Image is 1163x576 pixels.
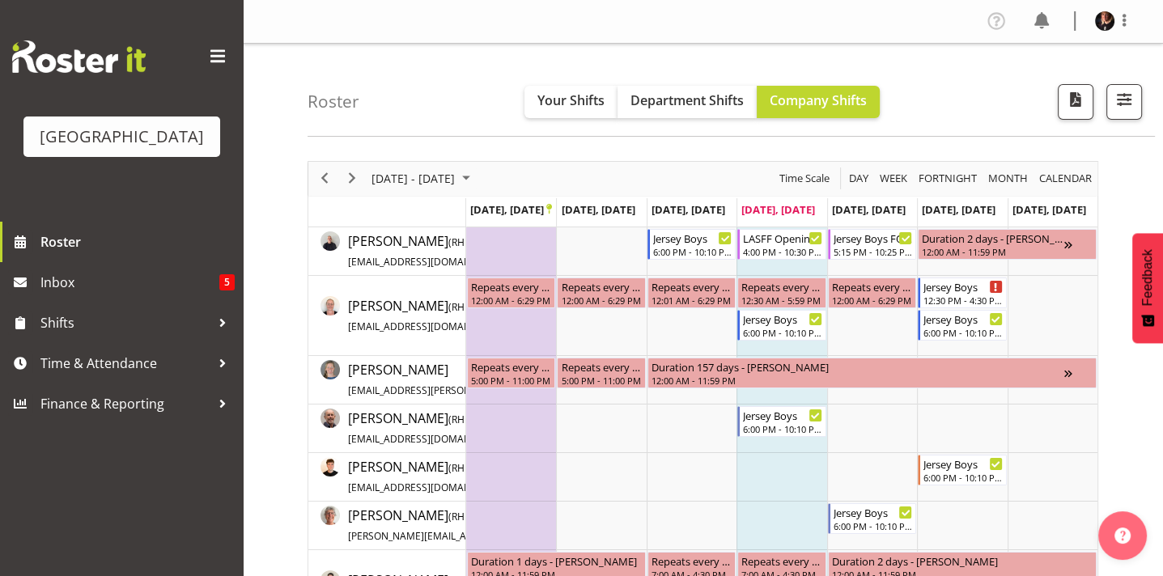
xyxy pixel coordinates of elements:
[471,374,551,387] div: 5:00 PM - 11:00 PM
[918,229,1097,260] div: Aaron Smart"s event - Duration 2 days - Aaron Smart Begin From Saturday, September 27, 2025 at 12...
[448,235,495,249] span: ( )
[777,168,833,188] button: Time Scale
[448,461,490,475] span: ( )
[923,294,1002,307] div: 12:30 PM - 4:30 PM
[877,168,910,188] button: Timeline Week
[561,358,641,375] div: Repeats every [DATE], [DATE] - [PERSON_NAME]
[743,245,821,258] div: 4:00 PM - 10:30 PM
[834,230,912,246] div: Jersey Boys FOHM shift
[653,230,732,246] div: Jersey Boys
[832,278,912,294] div: Repeats every [DATE], [DATE], [DATE] - [PERSON_NAME]
[467,277,555,308] div: Aiddie Carnihan"s event - Repeats every monday, tuesday, friday - Aiddie Carnihan Begin From Mond...
[561,278,641,294] div: Repeats every [DATE], [DATE], [DATE] - [PERSON_NAME]
[561,202,635,217] span: [DATE], [DATE]
[448,300,495,314] span: ( )
[922,245,1064,258] div: 12:00 AM - 11:59 PM
[923,455,1002,472] div: Jersey Boys
[452,510,486,523] span: RH 4.17
[741,553,821,569] div: Repeats every [DATE], [DATE], [DATE], [DATE], [DATE] - [PERSON_NAME]
[647,358,1097,388] div: Ailie Rundle"s event - Duration 157 days - Ailie Rundle Begin From Wednesday, September 24, 2025 ...
[470,202,552,217] span: [DATE], [DATE]
[452,413,486,426] span: RH 4.17
[452,461,486,475] span: RH 4.17
[741,202,815,217] span: [DATE], [DATE]
[834,519,912,532] div: 6:00 PM - 10:10 PM
[348,297,574,334] span: [PERSON_NAME]
[348,361,644,398] span: [PERSON_NAME]
[561,374,641,387] div: 5:00 PM - 11:00 PM
[348,529,737,543] span: [PERSON_NAME][EMAIL_ADDRESS][PERSON_NAME][PERSON_NAME][DOMAIN_NAME]
[918,455,1006,485] div: Alex Freeman"s event - Jersey Boys Begin From Saturday, September 27, 2025 at 6:00:00 PM GMT+12:0...
[471,294,551,307] div: 12:00 AM - 6:29 PM
[653,245,732,258] div: 6:00 PM - 10:10 PM
[743,230,821,246] div: LASFF Opening night (Film festival) Cargo Shed
[743,422,821,435] div: 6:00 PM - 10:10 PM
[348,458,574,495] span: [PERSON_NAME]
[348,457,574,496] a: [PERSON_NAME](RH 4.17)[EMAIL_ADDRESS][DOMAIN_NAME]
[471,553,642,569] div: Duration 1 days - [PERSON_NAME]
[1132,233,1163,343] button: Feedback - Show survey
[348,360,644,399] a: [PERSON_NAME][EMAIL_ADDRESS][PERSON_NAME][DOMAIN_NAME]
[308,276,466,356] td: Aiddie Carnihan resource
[40,392,210,416] span: Finance & Reporting
[452,300,492,314] span: RH 12.34
[916,168,980,188] button: Fortnight
[917,168,978,188] span: Fortnight
[832,553,1093,569] div: Duration 2 days - [PERSON_NAME]
[348,409,568,447] a: [PERSON_NAME](RH 4.17)[EMAIL_ADDRESS][DOMAIN_NAME]
[1058,84,1093,120] button: Download a PDF of the roster according to the set date range.
[448,510,490,523] span: ( )
[348,432,509,446] span: [EMAIL_ADDRESS][DOMAIN_NAME]
[342,168,363,188] button: Next
[834,504,912,520] div: Jersey Boys
[40,270,219,294] span: Inbox
[652,202,725,217] span: [DATE], [DATE]
[471,358,551,375] div: Repeats every [DATE], [DATE] - [PERSON_NAME]
[1114,527,1131,544] img: help-xxl-2.png
[743,326,821,339] div: 6:00 PM - 10:10 PM
[308,227,466,276] td: Aaron Smart resource
[647,229,736,260] div: Aaron Smart"s event - Jersey Boys Begin From Wednesday, September 24, 2025 at 6:00:00 PM GMT+12:0...
[828,229,916,260] div: Aaron Smart"s event - Jersey Boys FOHM shift Begin From Friday, September 26, 2025 at 5:15:00 PM ...
[832,294,912,307] div: 12:00 AM - 6:29 PM
[348,481,509,494] span: [EMAIL_ADDRESS][DOMAIN_NAME]
[832,202,906,217] span: [DATE], [DATE]
[647,277,736,308] div: Aiddie Carnihan"s event - Repeats every wednesday - Aiddie Carnihan Begin From Wednesday, Septemb...
[922,230,1064,246] div: Duration 2 days - [PERSON_NAME]
[370,168,456,188] span: [DATE] - [DATE]
[737,229,826,260] div: Aaron Smart"s event - LASFF Opening night (Film festival) Cargo Shed Begin From Thursday, Septemb...
[828,503,916,534] div: Amanda Clark"s event - Jersey Boys Begin From Friday, September 26, 2025 at 6:00:00 PM GMT+12:00 ...
[348,255,509,269] span: [EMAIL_ADDRESS][DOMAIN_NAME]
[40,230,235,254] span: Roster
[471,278,551,294] div: Repeats every [DATE], [DATE], [DATE] - [PERSON_NAME]
[308,404,466,453] td: Alec Were resource
[348,232,579,269] span: [PERSON_NAME]
[524,86,618,118] button: Your Shifts
[757,86,880,118] button: Company Shifts
[1095,11,1114,31] img: michelle-englehardt77a61dd232cbae36c93d4705c8cf7ee3.png
[40,125,204,149] div: [GEOGRAPHIC_DATA]
[923,311,1002,327] div: Jersey Boys
[40,351,210,375] span: Time & Attendance
[923,326,1002,339] div: 6:00 PM - 10:10 PM
[847,168,870,188] span: Day
[652,374,1064,387] div: 12:00 AM - 11:59 PM
[219,274,235,290] span: 5
[557,277,645,308] div: Aiddie Carnihan"s event - Repeats every monday, tuesday, friday - Aiddie Carnihan Begin From Tues...
[652,294,732,307] div: 12:01 AM - 6:29 PM
[308,356,466,404] td: Ailie Rundle resource
[40,311,210,335] span: Shifts
[452,235,492,249] span: RH 15.34
[537,91,605,109] span: Your Shifts
[778,168,831,188] span: Time Scale
[770,91,867,109] span: Company Shifts
[467,358,555,388] div: Ailie Rundle"s event - Repeats every monday, tuesday - Ailie Rundle Begin From Monday, September ...
[652,358,1064,375] div: Duration 157 days - [PERSON_NAME]
[348,383,585,397] span: [EMAIL_ADDRESS][PERSON_NAME][DOMAIN_NAME]
[308,502,466,550] td: Amanda Clark resource
[922,202,995,217] span: [DATE], [DATE]
[557,358,645,388] div: Ailie Rundle"s event - Repeats every monday, tuesday - Ailie Rundle Begin From Tuesday, September...
[923,278,1002,294] div: Jersey Boys
[348,506,802,544] span: [PERSON_NAME]
[1037,168,1095,188] button: Month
